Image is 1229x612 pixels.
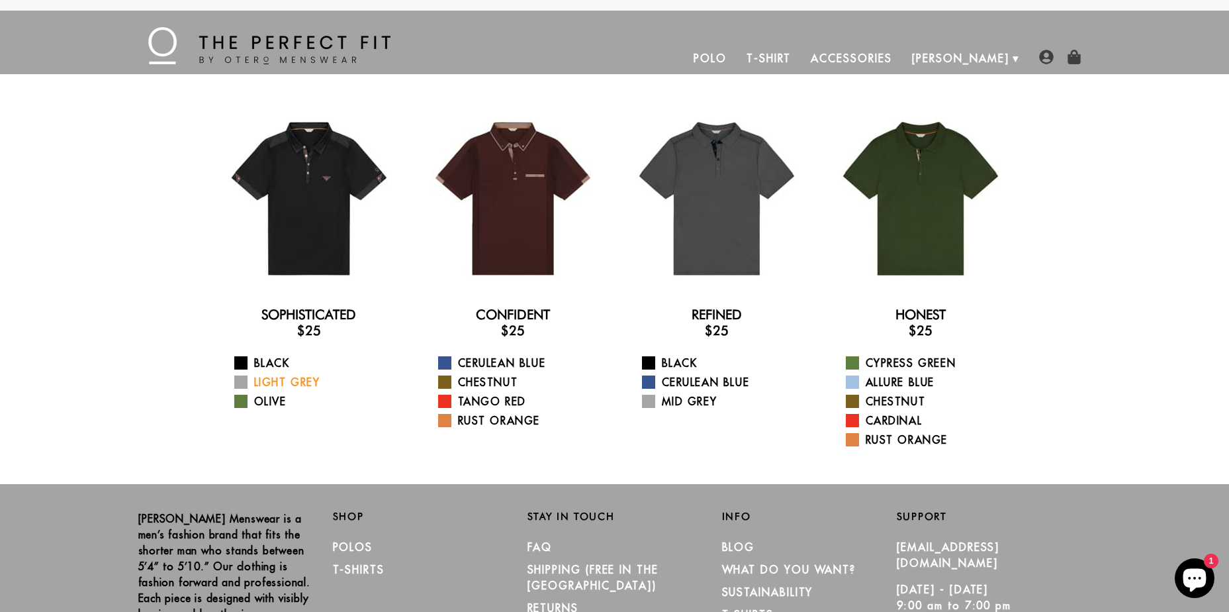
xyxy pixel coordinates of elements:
[438,393,604,409] a: Tango Red
[1067,50,1081,64] img: shopping-bag-icon.png
[737,42,801,74] a: T-Shirt
[902,42,1019,74] a: [PERSON_NAME]
[438,355,604,371] a: Cerulean Blue
[846,413,1012,429] a: Cardinal
[722,540,755,554] a: Blog
[897,540,1000,570] a: [EMAIL_ADDRESS][DOMAIN_NAME]
[1039,50,1054,64] img: user-account-icon.png
[642,374,808,390] a: Cerulean Blue
[722,586,813,599] a: Sustainability
[234,393,400,409] a: Olive
[846,432,1012,448] a: Rust Orange
[438,374,604,390] a: Chestnut
[722,511,897,523] h2: Info
[438,413,604,429] a: Rust Orange
[801,42,901,74] a: Accessories
[527,563,659,592] a: SHIPPING (Free in the [GEOGRAPHIC_DATA])
[642,355,808,371] a: Black
[1171,558,1218,601] inbox-online-store-chat: Shopify online store chat
[895,307,946,323] a: Honest
[625,323,808,338] h3: $25
[846,393,1012,409] a: Chestnut
[148,27,390,64] img: The Perfect Fit - by Otero Menswear - Logo
[333,563,385,576] a: T-Shirts
[897,511,1091,523] h2: Support
[234,355,400,371] a: Black
[234,374,400,390] a: Light Grey
[722,563,856,576] a: What Do You Want?
[527,540,553,554] a: FAQ
[684,42,737,74] a: Polo
[692,307,742,323] a: Refined
[333,540,373,554] a: Polos
[846,374,1012,390] a: Allure Blue
[846,355,1012,371] a: Cypress Green
[261,307,356,323] a: Sophisticated
[333,511,508,523] h2: Shop
[829,323,1012,338] h3: $25
[422,323,604,338] h3: $25
[642,393,808,409] a: Mid Grey
[527,511,702,523] h2: Stay in Touch
[218,323,400,338] h3: $25
[476,307,550,323] a: Confident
